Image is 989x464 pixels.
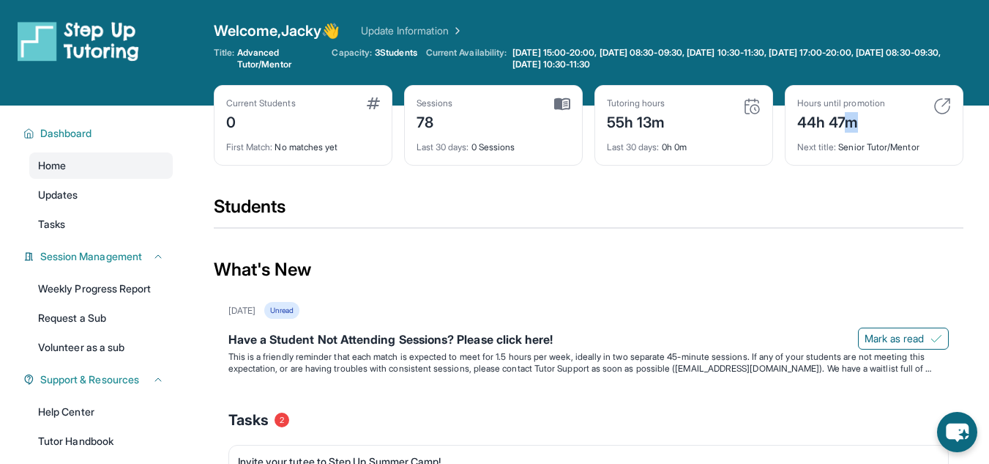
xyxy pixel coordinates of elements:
[29,152,173,179] a: Home
[275,413,289,427] span: 2
[226,109,296,133] div: 0
[449,23,463,38] img: Chevron Right
[226,133,380,153] div: No matches yet
[417,133,570,153] div: 0 Sessions
[226,97,296,109] div: Current Students
[417,141,469,152] span: Last 30 days :
[865,331,925,346] span: Mark as read
[607,109,665,133] div: 55h 13m
[367,97,380,109] img: card
[228,305,255,317] div: [DATE]
[29,399,173,425] a: Help Center
[332,47,372,59] span: Capacity:
[607,133,761,153] div: 0h 0m
[607,97,665,109] div: Tutoring hours
[237,47,324,70] span: Advanced Tutor/Mentor
[858,328,949,350] button: Mark as read
[417,97,453,109] div: Sessions
[607,141,660,152] span: Last 30 days :
[29,334,173,361] a: Volunteer as a sub
[417,109,453,133] div: 78
[214,237,963,302] div: What's New
[38,158,66,173] span: Home
[40,249,142,264] span: Session Management
[228,410,269,430] span: Tasks
[797,109,885,133] div: 44h 47m
[554,97,570,111] img: card
[29,428,173,454] a: Tutor Handbook
[214,47,234,70] span: Title:
[797,97,885,109] div: Hours until promotion
[29,276,173,302] a: Weekly Progress Report
[361,23,463,38] a: Update Information
[426,47,507,70] span: Current Availability:
[34,372,164,387] button: Support & Resources
[29,305,173,331] a: Request a Sub
[29,211,173,237] a: Tasks
[228,331,949,351] div: Have a Student Not Attending Sessions? Please click here!
[214,195,963,227] div: Students
[34,126,164,141] button: Dashboard
[512,47,960,70] span: [DATE] 15:00-20:00, [DATE] 08:30-09:30, [DATE] 10:30-11:30, [DATE] 17:00-20:00, [DATE] 08:30-09:3...
[743,97,761,115] img: card
[510,47,963,70] a: [DATE] 15:00-20:00, [DATE] 08:30-09:30, [DATE] 10:30-11:30, [DATE] 17:00-20:00, [DATE] 08:30-09:3...
[797,141,837,152] span: Next title :
[40,126,92,141] span: Dashboard
[214,21,340,41] span: Welcome, Jacky 👋
[18,21,139,62] img: logo
[797,133,951,153] div: Senior Tutor/Mentor
[228,351,949,375] p: This is a friendly reminder that each match is expected to meet for 1.5 hours per week, ideally i...
[38,217,65,232] span: Tasks
[937,412,977,452] button: chat-button
[34,249,164,264] button: Session Management
[930,333,942,345] img: Mark as read
[38,188,78,202] span: Updates
[375,47,417,59] span: 3 Students
[264,302,299,319] div: Unread
[40,372,139,387] span: Support & Resources
[226,141,273,152] span: First Match :
[29,182,173,208] a: Updates
[933,97,951,115] img: card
